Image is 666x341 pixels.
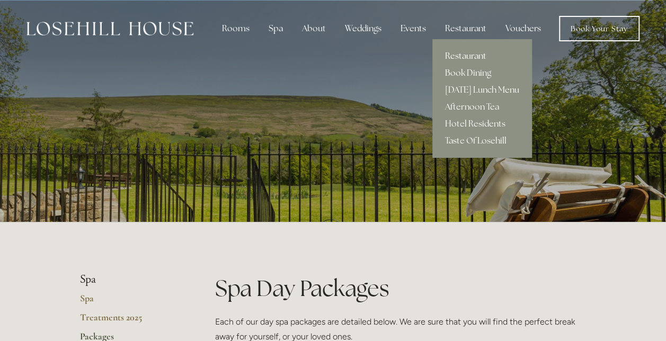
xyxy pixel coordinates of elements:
a: Treatments 2025 [80,311,181,330]
a: Restaurant [432,48,532,65]
a: Book Your Stay [559,16,640,41]
a: Vouchers [497,18,549,39]
a: Book Dining [432,65,532,82]
a: Afternoon Tea [432,98,532,115]
h1: Spa Day Packages [215,273,587,304]
div: Rooms [214,18,258,39]
a: Spa [80,292,181,311]
img: Losehill House [26,22,193,35]
a: [DATE] Lunch Menu [432,82,532,98]
a: Taste Of Losehill [432,132,532,149]
div: About [294,18,334,39]
div: Spa [260,18,291,39]
li: Spa [80,273,181,286]
div: Events [392,18,434,39]
div: Restaurant [437,18,495,39]
div: Weddings [336,18,390,39]
a: Hotel Residents [432,115,532,132]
